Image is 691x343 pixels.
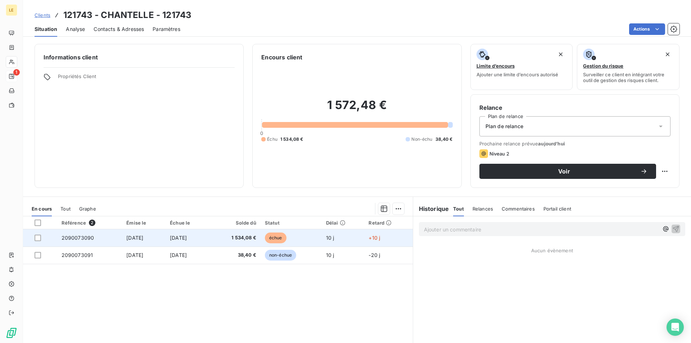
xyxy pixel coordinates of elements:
[62,235,94,241] span: 2090073090
[126,220,161,226] div: Émise le
[629,23,665,35] button: Actions
[62,252,93,258] span: 2090073091
[89,220,95,226] span: 2
[60,206,71,212] span: Tout
[79,206,96,212] span: Graphe
[473,206,493,212] span: Relances
[470,44,573,90] button: Limite d’encoursAjouter une limite d’encours autorisé
[58,73,235,84] span: Propriétés Client
[261,98,452,119] h2: 1 572,48 €
[265,250,296,261] span: non-échue
[6,4,17,16] div: LE
[369,235,380,241] span: +10 j
[479,141,670,146] span: Prochaine relance prévue
[326,252,334,258] span: 10 j
[369,220,408,226] div: Retard
[126,235,143,241] span: [DATE]
[35,12,50,19] a: Clients
[265,220,317,226] div: Statut
[32,206,52,212] span: En cours
[214,234,256,242] span: 1 534,08 €
[477,72,558,77] span: Ajouter une limite d’encours autorisé
[126,252,143,258] span: [DATE]
[667,319,684,336] div: Open Intercom Messenger
[214,252,256,259] span: 38,40 €
[44,53,235,62] h6: Informations client
[479,103,670,112] h6: Relance
[66,26,85,33] span: Analyse
[538,141,565,146] span: aujourd’hui
[489,151,509,157] span: Niveau 2
[326,220,360,226] div: Délai
[170,235,187,241] span: [DATE]
[280,136,303,143] span: 1 534,08 €
[543,206,571,212] span: Portail client
[531,248,573,253] span: Aucun évènement
[94,26,144,33] span: Contacts & Adresses
[214,220,256,226] div: Solde dû
[479,164,656,179] button: Voir
[577,44,679,90] button: Gestion du risqueSurveiller ce client en intégrant votre outil de gestion des risques client.
[170,252,187,258] span: [DATE]
[583,72,673,83] span: Surveiller ce client en intégrant votre outil de gestion des risques client.
[488,168,640,174] span: Voir
[170,220,205,226] div: Échue le
[63,9,191,22] h3: 121743 - CHANTELLE - 121743
[502,206,535,212] span: Commentaires
[477,63,515,69] span: Limite d’encours
[485,123,523,130] span: Plan de relance
[35,26,57,33] span: Situation
[6,327,17,339] img: Logo LeanPay
[453,206,464,212] span: Tout
[326,235,334,241] span: 10 j
[153,26,180,33] span: Paramètres
[267,136,277,143] span: Échu
[435,136,453,143] span: 38,40 €
[413,204,449,213] h6: Historique
[411,136,432,143] span: Non-échu
[261,53,302,62] h6: Encours client
[583,63,623,69] span: Gestion du risque
[62,220,118,226] div: Référence
[369,252,380,258] span: -20 j
[260,130,263,136] span: 0
[13,69,20,76] span: 1
[35,12,50,18] span: Clients
[265,233,286,243] span: échue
